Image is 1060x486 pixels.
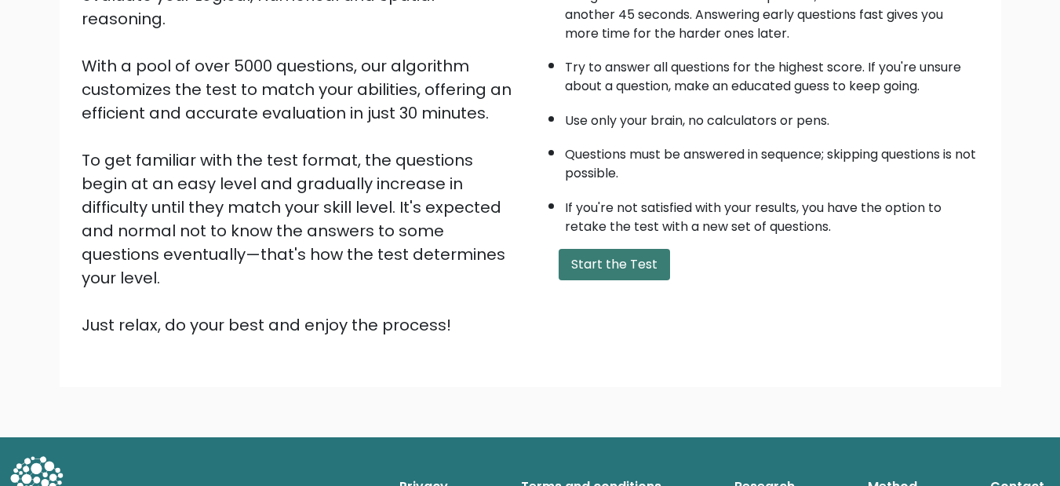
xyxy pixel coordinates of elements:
[565,50,979,96] li: Try to answer all questions for the highest score. If you're unsure about a question, make an edu...
[565,191,979,236] li: If you're not satisfied with your results, you have the option to retake the test with a new set ...
[565,137,979,183] li: Questions must be answered in sequence; skipping questions is not possible.
[559,249,670,280] button: Start the Test
[565,104,979,130] li: Use only your brain, no calculators or pens.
